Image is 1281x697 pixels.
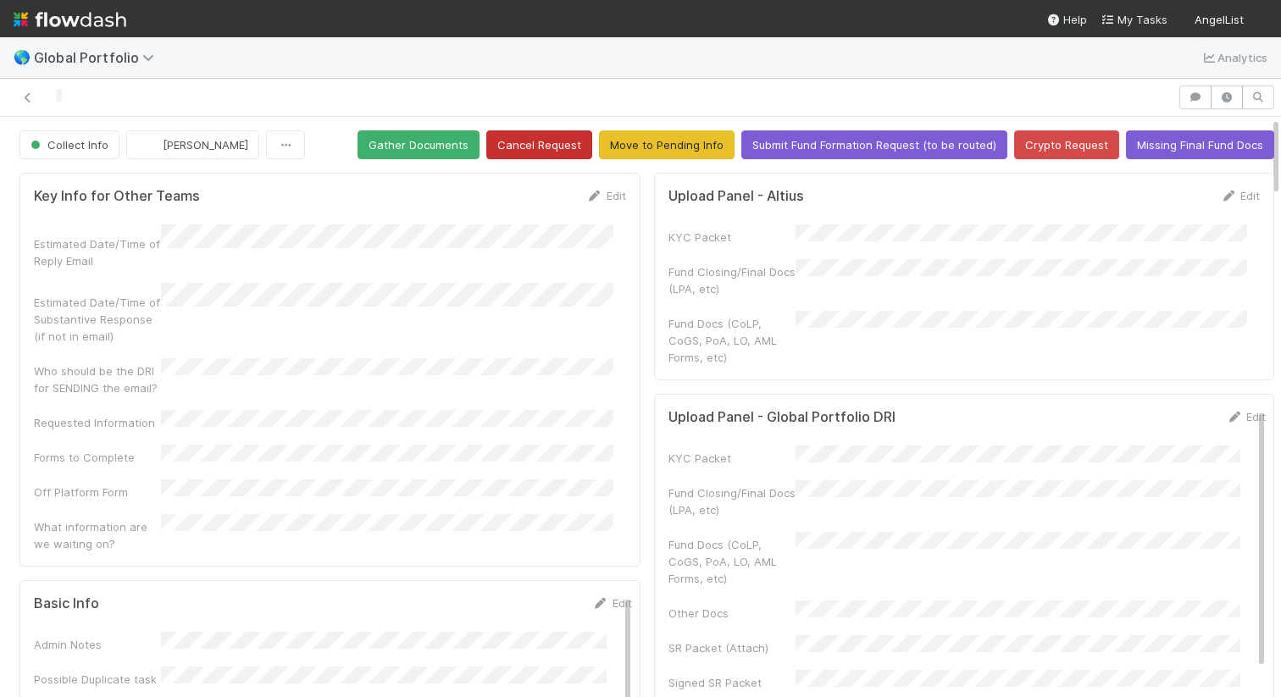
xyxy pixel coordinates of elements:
h5: Upload Panel - Global Portfolio DRI [668,409,896,426]
a: Edit [1226,410,1266,423]
div: Admin Notes [34,636,161,653]
span: [PERSON_NAME] [163,138,248,152]
a: Edit [586,189,626,202]
div: SR Packet (Attach) [668,639,796,656]
div: Estimated Date/Time of Substantive Response (if not in email) [34,294,161,345]
img: avatar_c584de82-e924-47af-9431-5c284c40472a.png [1250,12,1267,29]
span: AngelList [1195,13,1244,26]
button: Submit Fund Formation Request (to be routed) [741,130,1007,159]
h5: Upload Panel - Altius [668,188,804,205]
div: Fund Closing/Final Docs (LPA, etc) [668,263,796,297]
button: Missing Final Fund Docs [1126,130,1274,159]
div: Fund Docs (CoLP, CoGS, PoA, LO, AML Forms, etc) [668,315,796,366]
div: Help [1046,11,1087,28]
div: Off Platform Form [34,484,161,501]
div: Forms to Complete [34,449,161,466]
div: Other Docs [668,605,796,622]
img: avatar_c584de82-e924-47af-9431-5c284c40472a.png [141,136,158,153]
div: Possible Duplicate task [34,671,161,688]
div: Signed SR Packet [668,674,796,691]
div: Fund Closing/Final Docs (LPA, etc) [668,484,796,518]
button: [PERSON_NAME] [126,130,259,159]
button: Cancel Request [486,130,592,159]
div: KYC Packet [668,229,796,246]
div: KYC Packet [668,450,796,467]
h5: Key Info for Other Teams [34,188,200,205]
div: Fund Docs (CoLP, CoGS, PoA, LO, AML Forms, etc) [668,536,796,587]
img: logo-inverted-e16ddd16eac7371096b0.svg [14,5,126,34]
h5: Basic Info [34,595,99,612]
button: Move to Pending Info [599,130,735,159]
div: What information are we waiting on? [34,518,161,552]
span: My Tasks [1101,13,1167,26]
a: Edit [592,596,632,610]
button: Crypto Request [1014,130,1119,159]
span: 🌎 [14,50,30,64]
a: Edit [1220,189,1260,202]
a: Analytics [1201,47,1267,68]
div: Who should be the DRI for SENDING the email? [34,362,161,396]
div: Requested Information [34,414,161,431]
a: My Tasks [1101,11,1167,28]
button: Gather Documents [358,130,480,159]
span: Global Portfolio [34,49,163,66]
div: Estimated Date/Time of Reply Email [34,235,161,269]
